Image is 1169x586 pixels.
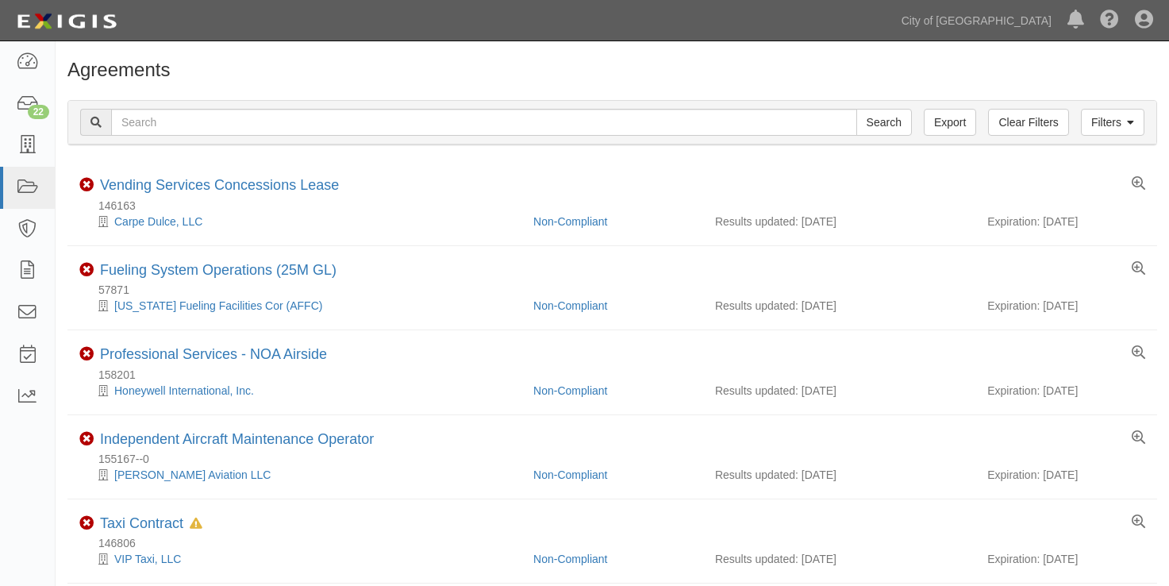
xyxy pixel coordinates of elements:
h1: Agreements [67,60,1157,80]
div: Expiration: [DATE] [987,298,1145,314]
a: Filters [1081,109,1144,136]
div: Results updated: [DATE] [715,551,963,567]
div: Vending Services Concessions Lease [100,177,339,195]
a: [US_STATE] Fueling Facilities Cor (AFFC) [114,299,322,312]
a: Honeywell International, Inc. [114,384,254,397]
a: Carpe Dulce, LLC [114,215,202,228]
div: Carpe Dulce, LLC [79,214,521,229]
a: Independent Aircraft Maintenance Operator [100,431,374,447]
a: Export [924,109,976,136]
a: View results summary [1132,262,1145,276]
div: 57871 [79,282,1157,298]
div: Arizona Fueling Facilities Cor (AFFC) [79,298,521,314]
a: City of [GEOGRAPHIC_DATA] [894,5,1059,37]
div: Expiration: [DATE] [987,551,1145,567]
i: Non-Compliant [79,347,94,361]
div: VIP Taxi, LLC [79,551,521,567]
i: Non-Compliant [79,178,94,192]
i: Help Center - Complianz [1100,11,1119,30]
i: In Default since 08/19/2025 [190,519,202,530]
input: Search [856,109,912,136]
a: View results summary [1132,515,1145,530]
i: Non-Compliant [79,263,94,277]
a: Non-Compliant [533,384,607,397]
div: 146163 [79,198,1157,214]
div: Expiration: [DATE] [987,214,1145,229]
a: Vending Services Concessions Lease [100,177,339,193]
a: View results summary [1132,177,1145,191]
div: Expiration: [DATE] [987,383,1145,399]
div: Results updated: [DATE] [715,298,963,314]
a: VIP Taxi, LLC [114,553,181,565]
a: View results summary [1132,346,1145,360]
div: 22 [28,105,49,119]
a: Non-Compliant [533,299,607,312]
a: Professional Services - NOA Airside [100,346,327,362]
div: Fueling System Operations (25M GL) [100,262,336,280]
a: Fueling System Operations (25M GL) [100,262,336,278]
input: Search [111,109,857,136]
i: Non-Compliant [79,432,94,446]
a: [PERSON_NAME] Aviation LLC [114,468,271,481]
a: View results summary [1132,431,1145,445]
div: Independent Aircraft Maintenance Operator [100,431,374,449]
a: Taxi Contract [100,515,183,531]
div: Honeywell International, Inc. [79,383,521,399]
div: Results updated: [DATE] [715,383,963,399]
div: Expiration: [DATE] [987,467,1145,483]
a: Non-Compliant [533,553,607,565]
a: Clear Filters [988,109,1068,136]
img: logo-5460c22ac91f19d4615b14bd174203de0afe785f0fc80cf4dbbc73dc1793850b.png [12,7,121,36]
div: Results updated: [DATE] [715,467,963,483]
div: 146806 [79,535,1157,551]
i: Non-Compliant [79,516,94,530]
div: McAllister Aviation LLC [79,467,521,483]
div: 155167--0 [79,451,1157,467]
div: Results updated: [DATE] [715,214,963,229]
div: 158201 [79,367,1157,383]
div: Professional Services - NOA Airside [100,346,327,364]
a: Non-Compliant [533,468,607,481]
div: Taxi Contract [100,515,202,533]
a: Non-Compliant [533,215,607,228]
